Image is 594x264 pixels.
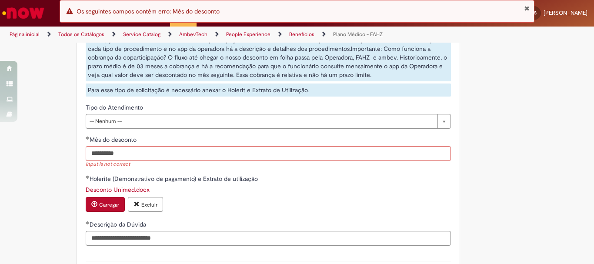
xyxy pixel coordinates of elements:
[99,201,119,208] small: Carregar
[86,104,145,111] span: Tipo do Atendimento
[524,5,530,12] button: Fechar Notificação
[179,31,207,38] a: AmbevTech
[90,136,138,144] span: Mês do desconto
[86,33,451,81] div: Esta opção é destinada à dúvidas sobre a coparticipação. No Padrão Plano Médico é possível ver os...
[86,231,451,246] input: Descrição da Dúvida
[90,175,260,183] span: Somente leitura - Holerite (Demonstrativo de pagamento) e Extrato de utilização
[86,146,451,161] input: Mês do desconto
[90,221,148,228] span: Somente leitura - Descrição da Dúvida
[333,31,383,38] a: Plano Médico - FAHZ
[123,31,160,38] a: Service Catalog
[10,31,40,38] a: Página inicial
[1,4,46,22] img: ServiceNow
[86,84,451,97] div: Para esse tipo de solicitação é necessário anexar o Holerit e Extrato de Utilização.
[128,197,163,212] button: Excluir anexo Desconto Unimed.docx
[77,7,220,15] span: Os seguintes campos contêm erro: Mês do desconto
[226,31,270,38] a: People Experience
[58,31,104,38] a: Todos os Catálogos
[90,114,433,128] span: -- Nenhum --
[86,175,90,179] span: Obrigatório Preenchido
[86,161,451,168] div: Input is not correct
[86,221,90,224] span: Obrigatório Preenchido
[86,197,125,212] button: Carregar anexo de Holerite (Demonstrativo de pagamento) e Extrato de utilização Required
[86,186,150,194] a: Download de Desconto Unimed.docx
[86,136,90,140] span: Obrigatório Preenchido
[141,201,157,208] small: Excluir
[289,31,314,38] a: Benefícios
[7,27,390,43] ul: Trilhas de página
[544,9,587,17] span: [PERSON_NAME]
